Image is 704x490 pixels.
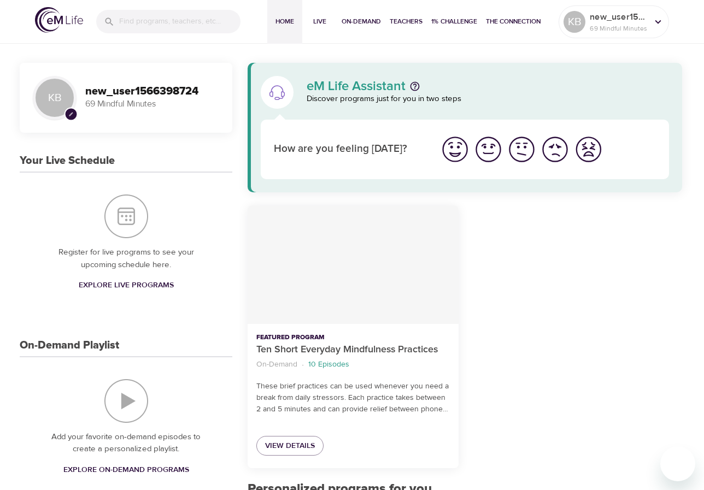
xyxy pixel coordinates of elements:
img: worst [573,134,603,164]
p: How are you feeling [DATE]? [274,141,425,157]
div: KB [33,76,77,120]
span: 1% Challenge [431,16,477,27]
button: I'm feeling bad [538,133,572,166]
img: ok [507,134,537,164]
p: new_user1566398724 [590,10,648,23]
span: Teachers [390,16,423,27]
p: Featured Program [256,333,449,343]
p: Register for live programs to see your upcoming schedule here. [42,246,210,271]
a: View Details [256,436,324,456]
img: logo [35,7,83,33]
a: Explore Live Programs [74,275,178,296]
button: I'm feeling worst [572,133,605,166]
a: Explore On-Demand Programs [59,460,193,480]
img: bad [540,134,570,164]
p: On-Demand [256,359,297,370]
iframe: Button to launch messaging window [660,446,695,481]
p: Discover programs just for you in two steps [307,93,669,105]
img: good [473,134,503,164]
span: Live [307,16,333,27]
nav: breadcrumb [256,357,449,372]
span: The Connection [486,16,541,27]
button: I'm feeling ok [505,133,538,166]
h3: Your Live Schedule [20,155,115,167]
p: eM Life Assistant [307,80,406,93]
h3: On-Demand Playlist [20,339,119,352]
img: great [440,134,470,164]
span: Explore On-Demand Programs [63,463,189,477]
li: · [302,357,304,372]
button: I'm feeling good [472,133,505,166]
button: I'm feeling great [438,133,472,166]
span: Home [272,16,298,27]
button: Ten Short Everyday Mindfulness Practices [248,205,458,324]
p: 10 Episodes [308,359,349,370]
img: eM Life Assistant [268,84,286,101]
p: Ten Short Everyday Mindfulness Practices [256,343,449,357]
img: On-Demand Playlist [104,379,148,423]
img: Your Live Schedule [104,194,148,238]
span: Explore Live Programs [79,279,174,292]
span: On-Demand [342,16,381,27]
p: Add your favorite on-demand episodes to create a personalized playlist. [42,431,210,456]
p: 69 Mindful Minutes [85,98,219,110]
h3: new_user1566398724 [85,85,219,98]
p: 69 Mindful Minutes [590,23,648,33]
span: View Details [265,439,315,453]
input: Find programs, teachers, etc... [119,10,240,33]
div: KB [564,11,585,33]
p: These brief practices can be used whenever you need a break from daily stressors. Each practice t... [256,381,449,415]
